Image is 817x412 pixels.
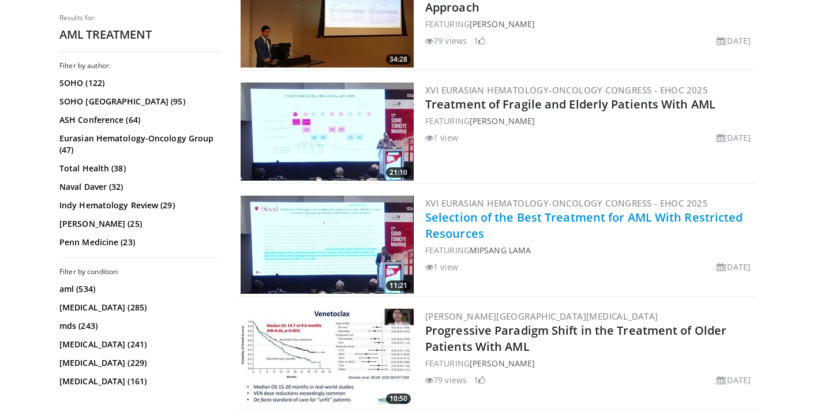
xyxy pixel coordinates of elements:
div: FEATURING [425,357,755,369]
a: 10:50 [241,309,414,407]
a: SOHO (122) [59,77,218,89]
a: mds (243) [59,320,218,332]
li: [DATE] [717,132,751,144]
h3: Filter by condition: [59,267,221,276]
img: 28118ad2-9efa-455c-8170-82b06d515260.300x170_q85_crop-smart_upscale.jpg [241,309,414,407]
a: Naval Daver (32) [59,181,218,193]
li: 1 view [425,132,458,144]
a: 21:10 [241,83,414,181]
div: FEATURING [425,115,755,127]
a: [MEDICAL_DATA] (229) [59,357,218,369]
a: Treatment of Fragile and Elderly Patients With AML [425,96,715,112]
h3: Filter by author: [59,61,221,70]
a: Eurasian Hematology-Oncology Group (47) [59,133,218,156]
div: FEATURING [425,18,755,30]
a: SOHO [GEOGRAPHIC_DATA] (95) [59,96,218,107]
span: 11:21 [386,280,411,291]
a: [PERSON_NAME] [470,18,535,29]
img: 16eee63a-4ea1-4ac2-90b0-bc910c4de5fe.300x170_q85_crop-smart_upscale.jpg [241,196,414,294]
p: Results for: [59,13,221,23]
a: [PERSON_NAME][GEOGRAPHIC_DATA][MEDICAL_DATA] [425,310,658,322]
a: [PERSON_NAME] [470,358,535,369]
a: XVI Eurasian Hematology-Oncology Congress - EHOC 2025 [425,197,708,209]
a: 11:21 [241,196,414,294]
img: ce4502d4-d323-42a4-b363-72c968988763.300x170_q85_crop-smart_upscale.jpg [241,83,414,181]
li: 1 [474,374,485,386]
a: Selection of the Best Treatment for AML With Restricted Resources [425,209,743,241]
a: [MEDICAL_DATA] (161) [59,376,218,387]
li: [DATE] [717,261,751,273]
span: 34:28 [386,54,411,65]
a: Progressive Paradigm Shift in the Treatment of Older Patients With AML [425,323,726,354]
a: Indy Hematology Review (29) [59,200,218,211]
a: XVI Eurasian Hematology-Oncology Congress - EHOC 2025 [425,84,708,96]
li: 79 views [425,374,467,386]
li: 1 [474,35,485,47]
div: FEATURING [425,244,755,256]
a: aml (534) [59,283,218,295]
a: Mipsang Lama [470,245,531,256]
li: [DATE] [717,374,751,386]
li: [DATE] [717,35,751,47]
a: ASH Conference (64) [59,114,218,126]
a: [MEDICAL_DATA] (285) [59,302,218,313]
a: [MEDICAL_DATA] (241) [59,339,218,350]
li: 1 view [425,261,458,273]
h2: AML TREATMENT [59,27,221,42]
a: [PERSON_NAME] [470,115,535,126]
a: Total Health (38) [59,163,218,174]
span: 21:10 [386,167,411,178]
a: [PERSON_NAME] (25) [59,218,218,230]
a: Penn Medicine (23) [59,237,218,248]
span: 10:50 [386,394,411,404]
li: 79 views [425,35,467,47]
